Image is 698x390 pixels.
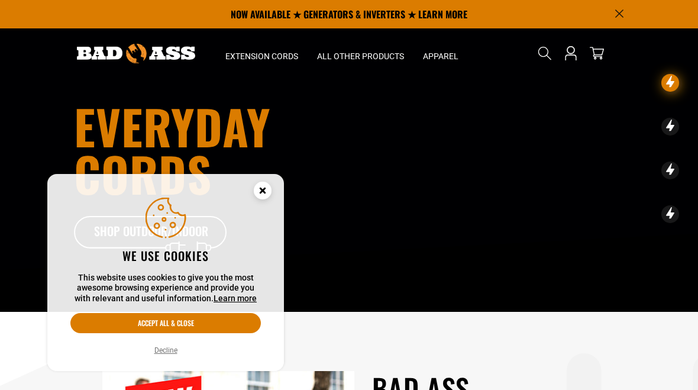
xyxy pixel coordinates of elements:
img: Bad Ass Extension Cords [77,44,195,63]
span: Apparel [423,51,458,62]
summary: All Other Products [308,28,413,78]
summary: Extension Cords [216,28,308,78]
a: Learn more [214,294,257,303]
summary: Apparel [413,28,468,78]
h1: Everyday cords [74,102,404,197]
span: Extension Cords [225,51,298,62]
summary: Search [535,44,554,63]
aside: Cookie Consent [47,174,284,372]
p: This website uses cookies to give you the most awesome browsing experience and provide you with r... [70,273,261,304]
h2: We use cookies [70,248,261,263]
span: All Other Products [317,51,404,62]
button: Decline [151,344,181,356]
button: Accept all & close [70,313,261,333]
